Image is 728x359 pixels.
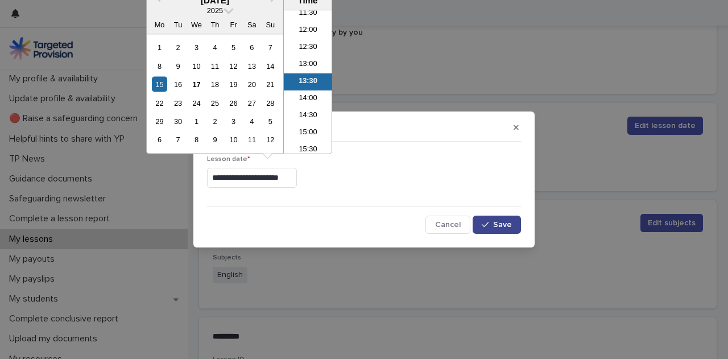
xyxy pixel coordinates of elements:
[425,216,470,234] button: Cancel
[244,58,259,73] div: Choose Saturday, 13 September 2025
[207,95,222,110] div: Choose Thursday, 25 September 2025
[189,58,204,73] div: Choose Wednesday, 10 September 2025
[150,38,279,149] div: month 2025-09
[284,108,332,125] li: 14:30
[152,132,167,147] div: Choose Monday, 6 October 2025
[244,77,259,92] div: Choose Saturday, 20 September 2025
[189,132,204,147] div: Choose Wednesday, 8 October 2025
[284,6,332,23] li: 11:30
[152,77,167,92] div: Choose Monday, 15 September 2025
[189,95,204,110] div: Choose Wednesday, 24 September 2025
[284,23,332,40] li: 12:00
[170,132,185,147] div: Choose Tuesday, 7 October 2025
[207,58,222,73] div: Choose Thursday, 11 September 2025
[170,77,185,92] div: Choose Tuesday, 16 September 2025
[263,17,278,32] div: Su
[207,17,222,32] div: Th
[170,58,185,73] div: Choose Tuesday, 9 September 2025
[226,58,241,73] div: Choose Friday, 12 September 2025
[263,114,278,129] div: Choose Sunday, 5 October 2025
[263,58,278,73] div: Choose Sunday, 14 September 2025
[207,77,222,92] div: Choose Thursday, 18 September 2025
[226,77,241,92] div: Choose Friday, 19 September 2025
[226,40,241,55] div: Choose Friday, 5 September 2025
[207,114,222,129] div: Choose Thursday, 2 October 2025
[170,95,185,110] div: Choose Tuesday, 23 September 2025
[189,17,204,32] div: We
[189,114,204,129] div: Choose Wednesday, 1 October 2025
[152,17,167,32] div: Mo
[263,77,278,92] div: Choose Sunday, 21 September 2025
[263,95,278,110] div: Choose Sunday, 28 September 2025
[207,6,223,15] span: 2025
[435,221,461,229] span: Cancel
[284,125,332,142] li: 15:00
[244,114,259,129] div: Choose Saturday, 4 October 2025
[226,17,241,32] div: Fr
[226,132,241,147] div: Choose Friday, 10 October 2025
[284,74,332,91] li: 13:30
[284,142,332,159] li: 15:30
[284,40,332,57] li: 12:30
[152,40,167,55] div: Choose Monday, 1 September 2025
[170,40,185,55] div: Choose Tuesday, 2 September 2025
[284,91,332,108] li: 14:00
[263,40,278,55] div: Choose Sunday, 7 September 2025
[152,58,167,73] div: Choose Monday, 8 September 2025
[493,221,512,229] span: Save
[244,17,259,32] div: Sa
[152,95,167,110] div: Choose Monday, 22 September 2025
[189,40,204,55] div: Choose Wednesday, 3 September 2025
[244,40,259,55] div: Choose Saturday, 6 September 2025
[207,156,250,163] span: Lesson date
[244,132,259,147] div: Choose Saturday, 11 October 2025
[226,95,241,110] div: Choose Friday, 26 September 2025
[263,132,278,147] div: Choose Sunday, 12 October 2025
[170,17,185,32] div: Tu
[207,40,222,55] div: Choose Thursday, 4 September 2025
[189,77,204,92] div: Choose Wednesday, 17 September 2025
[152,114,167,129] div: Choose Monday, 29 September 2025
[244,95,259,110] div: Choose Saturday, 27 September 2025
[473,216,521,234] button: Save
[170,114,185,129] div: Choose Tuesday, 30 September 2025
[284,57,332,74] li: 13:00
[226,114,241,129] div: Choose Friday, 3 October 2025
[207,132,222,147] div: Choose Thursday, 9 October 2025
